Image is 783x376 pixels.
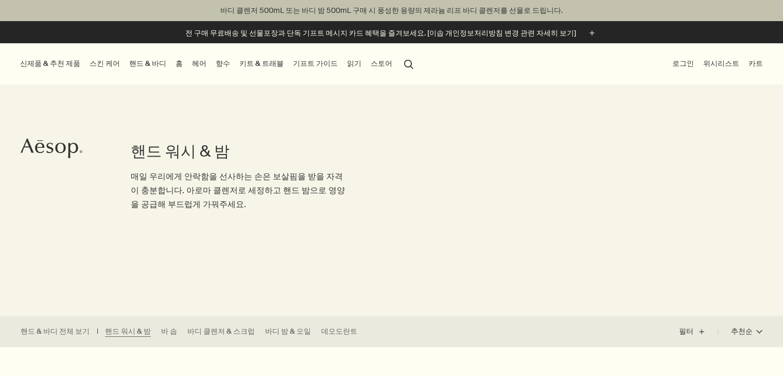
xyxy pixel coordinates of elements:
h1: 핸드 워시 & 밤 [131,141,351,162]
button: 위시리스트에 담기 [497,353,515,372]
a: 바 솝 [161,327,177,337]
button: 위시리스트에 담기 [758,353,777,372]
div: 추천 제품 [272,358,302,368]
a: 바디 밤 & 오일 [265,327,311,337]
a: 향수 [214,57,232,71]
p: 매일 우리에게 안락함을 선사하는 손은 보살핌을 받을 자격이 충분합니다. 아로마 클렌저로 세정하고 핸드 밤으로 영양을 공급해 부드럽게 가꿔주세요. [131,169,351,212]
a: 핸드 & 바디 [127,57,168,71]
a: Aesop [18,135,85,164]
a: 바디 클렌저 & 스크럽 [187,327,255,337]
a: 헤어 [190,57,208,71]
button: 카트 [746,57,765,71]
a: 핸드 & 바디 전체 보기 [21,327,90,337]
a: 위시리스트 [701,57,741,71]
a: 읽기 [345,57,363,71]
nav: primary [18,43,418,84]
button: 필터 [679,319,718,344]
button: 스토어 [369,57,394,71]
button: 신제품 & 추천 제품 [18,57,82,71]
a: 데오도란트 [321,327,357,337]
p: 바디 클렌저 500mL 또는 바디 밤 500mL 구매 시 풍성한 용량의 제라늄 리프 바디 클렌저를 선물로 드립니다. [10,5,773,16]
a: 기프트 가이드 [291,57,340,71]
a: 스킨 케어 [88,57,122,71]
button: 검색창 열기 [399,54,418,73]
button: 위시리스트에 담기 [235,353,254,372]
a: 홈 [173,57,185,71]
nav: supplementary [670,43,765,84]
button: 전 구매 무료배송 및 선물포장과 단독 기프트 메시지 카드 혜택을 즐겨보세요. [이솝 개인정보처리방침 변경 관련 자세히 보기] [185,27,598,39]
p: 전 구매 무료배송 및 선물포장과 단독 기프트 메시지 카드 혜택을 즐겨보세요. [이솝 개인정보처리방침 변경 관련 자세히 보기] [185,28,576,39]
svg: Aesop [21,138,82,159]
button: 추천순 [718,319,762,344]
a: 핸드 워시 & 밤 [105,327,151,337]
button: 로그인 [670,57,696,71]
div: 데일리 필수품 [533,358,578,368]
a: 키트 & 트래블 [237,57,286,71]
